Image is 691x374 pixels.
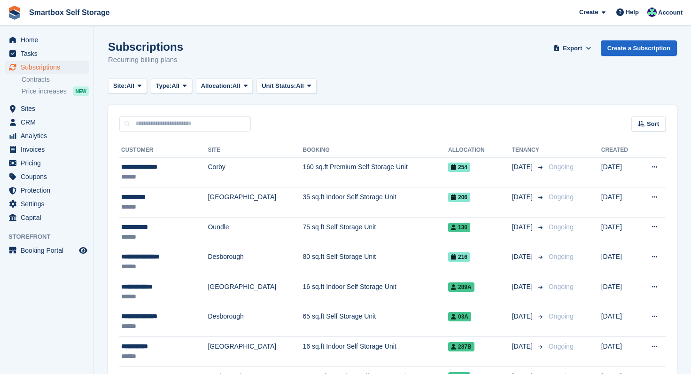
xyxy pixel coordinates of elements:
a: menu [5,129,89,142]
th: Tenancy [512,143,545,158]
span: Help [626,8,639,17]
td: 75 sq ft Self Storage Unit [303,217,448,247]
span: Protection [21,184,77,197]
span: All [233,81,241,91]
span: Sort [647,119,659,129]
span: Booking Portal [21,244,77,257]
span: 287B [448,342,474,351]
button: Allocation: All [196,78,253,94]
span: Capital [21,211,77,224]
span: [DATE] [512,252,535,262]
span: [DATE] [512,162,535,172]
span: Sites [21,102,77,115]
td: 16 sq.ft Indoor Self Storage Unit [303,337,448,367]
td: [GEOGRAPHIC_DATA] [208,277,303,307]
a: menu [5,116,89,129]
td: 65 sq.ft Self Storage Unit [303,307,448,337]
a: menu [5,143,89,156]
span: Analytics [21,129,77,142]
button: Type: All [151,78,192,94]
span: Storefront [8,232,93,242]
a: Contracts [22,75,89,84]
a: menu [5,197,89,210]
a: menu [5,61,89,74]
span: 289A [448,282,474,292]
span: CRM [21,116,77,129]
span: [DATE] [512,282,535,292]
div: NEW [73,86,89,96]
h1: Subscriptions [108,40,183,53]
span: Settings [21,197,77,210]
span: Unit Status: [262,81,296,91]
td: [DATE] [601,337,638,367]
span: Coupons [21,170,77,183]
td: 16 sq.ft Indoor Self Storage Unit [303,277,448,307]
span: 254 [448,163,470,172]
span: [DATE] [512,222,535,232]
td: Desborough [208,247,303,277]
span: Ongoing [549,193,574,201]
span: Tasks [21,47,77,60]
a: menu [5,33,89,47]
span: Home [21,33,77,47]
span: Ongoing [549,253,574,260]
span: All [171,81,179,91]
a: menu [5,211,89,224]
img: Roger Canham [647,8,657,17]
th: Created [601,143,638,158]
p: Recurring billing plans [108,55,183,65]
span: [DATE] [512,342,535,351]
span: 206 [448,193,470,202]
span: Ongoing [549,163,574,171]
td: [DATE] [601,307,638,337]
td: 160 sq.ft Premium Self Storage Unit [303,157,448,187]
span: Type: [156,81,172,91]
a: Create a Subscription [601,40,677,56]
th: Booking [303,143,448,158]
th: Allocation [448,143,512,158]
td: Corby [208,157,303,187]
span: Ongoing [549,343,574,350]
span: Price increases [22,87,67,96]
span: Site: [113,81,126,91]
a: menu [5,184,89,197]
button: Export [552,40,593,56]
span: Ongoing [549,283,574,290]
span: Allocation: [201,81,233,91]
a: menu [5,170,89,183]
span: 130 [448,223,470,232]
span: Subscriptions [21,61,77,74]
span: Create [579,8,598,17]
span: All [296,81,304,91]
button: Site: All [108,78,147,94]
td: [GEOGRAPHIC_DATA] [208,187,303,218]
th: Customer [119,143,208,158]
img: stora-icon-8386f47178a22dfd0bd8f6a31ec36ba5ce8667c1dd55bd0f319d3a0aa187defe.svg [8,6,22,20]
td: 80 sq.ft Self Storage Unit [303,247,448,277]
span: Pricing [21,156,77,170]
td: [DATE] [601,277,638,307]
td: [DATE] [601,247,638,277]
span: 03A [448,312,471,321]
span: 216 [448,252,470,262]
a: menu [5,102,89,115]
button: Unit Status: All [256,78,316,94]
a: Price increases NEW [22,86,89,96]
span: [DATE] [512,312,535,321]
td: Oundle [208,217,303,247]
span: Ongoing [549,223,574,231]
a: menu [5,156,89,170]
span: All [126,81,134,91]
td: [DATE] [601,157,638,187]
td: Desborough [208,307,303,337]
td: [GEOGRAPHIC_DATA] [208,337,303,367]
td: 35 sq.ft Indoor Self Storage Unit [303,187,448,218]
a: Preview store [78,245,89,256]
span: Account [658,8,683,17]
a: menu [5,47,89,60]
span: Ongoing [549,312,574,320]
td: [DATE] [601,187,638,218]
td: [DATE] [601,217,638,247]
span: [DATE] [512,192,535,202]
th: Site [208,143,303,158]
